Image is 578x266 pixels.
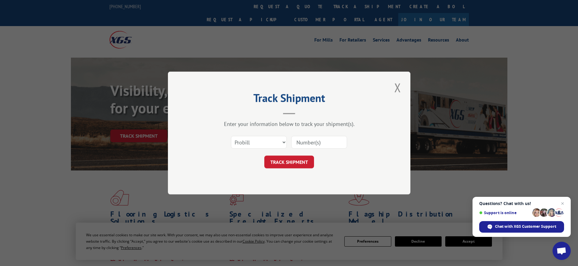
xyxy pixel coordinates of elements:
[553,242,571,260] a: Open chat
[495,224,556,229] span: Chat with XGS Customer Support
[479,201,564,206] span: Questions? Chat with us!
[291,136,347,149] input: Number(s)
[479,210,530,215] span: Support is online
[198,94,380,105] h2: Track Shipment
[264,156,314,168] button: TRACK SHIPMENT
[198,120,380,127] div: Enter your information below to track your shipment(s).
[479,221,564,233] span: Chat with XGS Customer Support
[393,79,403,96] button: Close modal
